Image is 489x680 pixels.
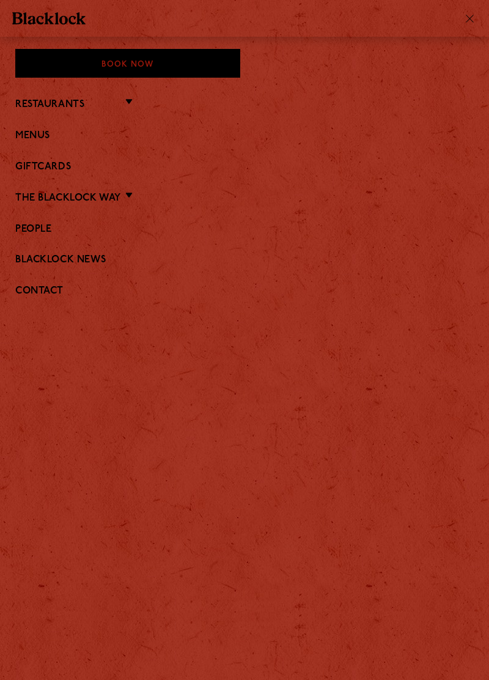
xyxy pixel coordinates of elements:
[15,286,474,297] a: Contact
[15,161,474,173] a: Giftcards
[12,12,86,24] img: BL_Textured_Logo-footer-cropped.svg
[15,224,474,235] a: People
[15,130,474,142] a: Menus
[15,254,474,266] a: Blacklock News
[15,49,240,78] div: Book Now
[15,99,84,111] a: Restaurants
[15,193,121,204] a: The Blacklock Way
